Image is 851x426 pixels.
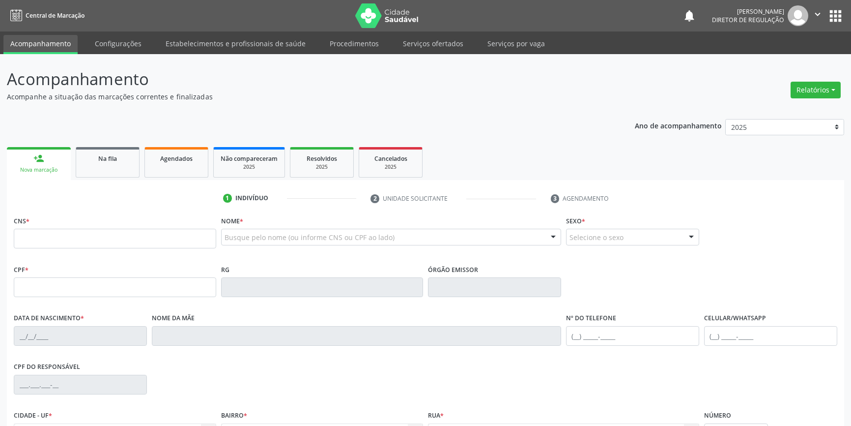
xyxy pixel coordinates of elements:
[428,262,478,277] label: Órgão emissor
[704,311,766,326] label: Celular/WhatsApp
[225,232,395,243] span: Busque pelo nome (ou informe CNS ou CPF ao lado)
[223,194,232,203] div: 1
[26,11,85,20] span: Central de Marcação
[7,67,593,91] p: Acompanhamento
[221,408,247,424] label: Bairro
[88,35,148,52] a: Configurações
[235,194,268,203] div: Indivíduo
[152,311,195,326] label: Nome da mãe
[374,154,407,163] span: Cancelados
[396,35,470,52] a: Serviços ofertados
[827,7,844,25] button: apps
[14,213,29,229] label: CNS
[428,408,444,424] label: Rua
[14,311,84,326] label: Data de nascimento
[221,154,278,163] span: Não compareceram
[791,82,841,98] button: Relatórios
[7,7,85,24] a: Central de Marcação
[808,5,827,26] button: 
[788,5,808,26] img: img
[98,154,117,163] span: Na fila
[14,262,28,277] label: CPF
[682,9,696,23] button: notifications
[221,262,229,277] label: RG
[323,35,386,52] a: Procedimentos
[712,7,784,16] div: [PERSON_NAME]
[704,408,731,424] label: Número
[712,16,784,24] span: Diretor de regulação
[3,35,78,54] a: Acompanhamento
[635,119,722,131] p: Ano de acompanhamento
[566,326,699,346] input: (__) _____-_____
[566,213,585,229] label: Sexo
[7,91,593,102] p: Acompanhe a situação das marcações correntes e finalizadas
[160,154,193,163] span: Agendados
[569,232,624,243] span: Selecione o sexo
[159,35,312,52] a: Estabelecimentos e profissionais de saúde
[14,326,147,346] input: __/__/____
[14,360,80,375] label: CPF do responsável
[14,375,147,395] input: ___.___.___-__
[297,163,346,171] div: 2025
[221,163,278,171] div: 2025
[566,311,616,326] label: Nº do Telefone
[307,154,337,163] span: Resolvidos
[704,326,837,346] input: (__) _____-_____
[812,9,823,20] i: 
[366,163,415,171] div: 2025
[481,35,552,52] a: Serviços por vaga
[33,153,44,164] div: person_add
[221,213,243,229] label: Nome
[14,166,64,174] div: Nova marcação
